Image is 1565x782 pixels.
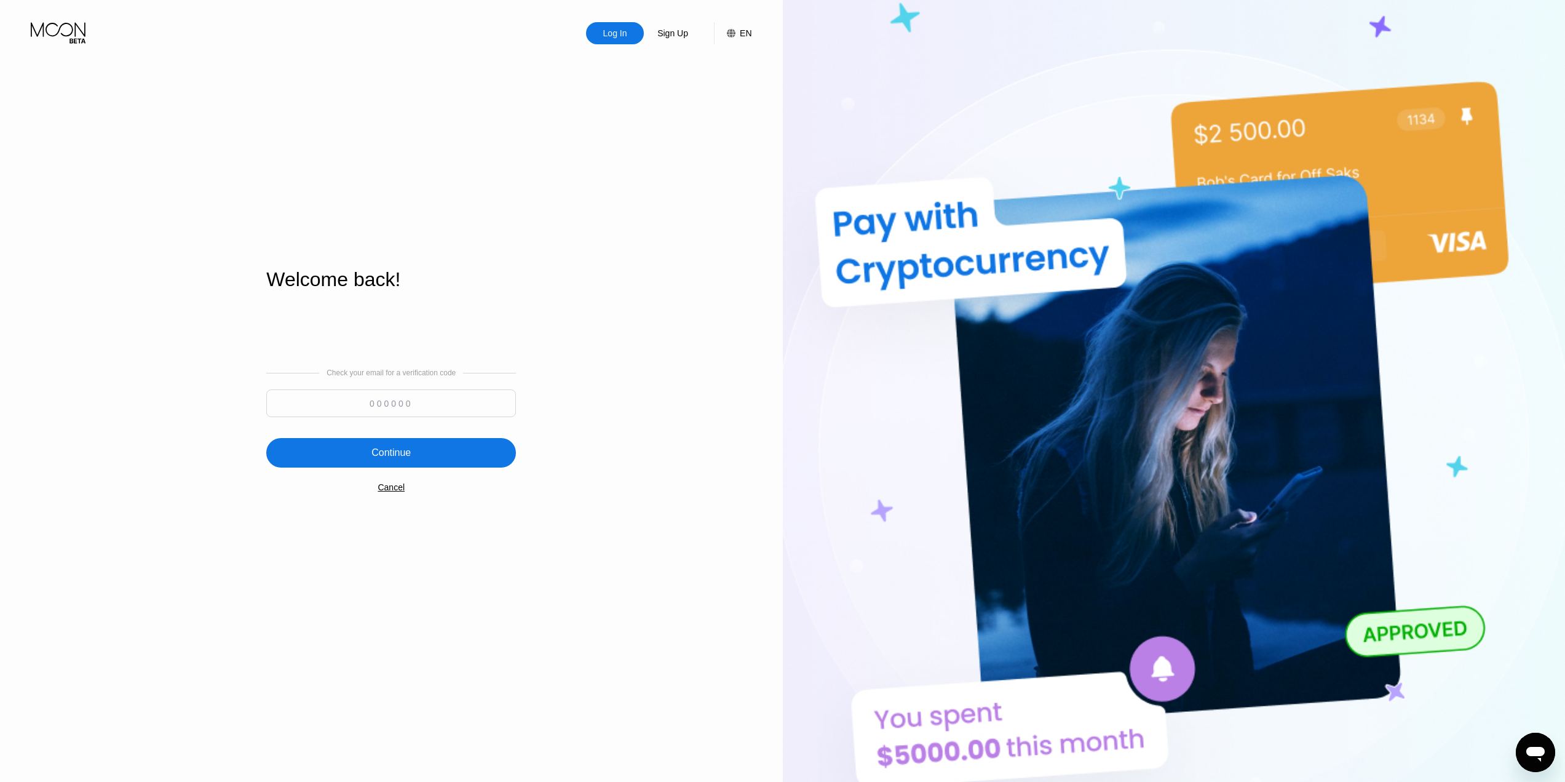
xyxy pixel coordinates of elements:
[266,389,516,417] input: 000000
[378,482,405,492] div: Cancel
[266,268,516,291] div: Welcome back!
[327,369,456,377] div: Check your email for a verification code
[602,27,628,39] div: Log In
[266,438,516,468] div: Continue
[371,447,411,459] div: Continue
[714,22,751,44] div: EN
[740,28,751,38] div: EN
[656,27,689,39] div: Sign Up
[644,22,702,44] div: Sign Up
[1516,733,1555,772] iframe: Бутон за стартиране на прозореца за текстови съобщения
[586,22,644,44] div: Log In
